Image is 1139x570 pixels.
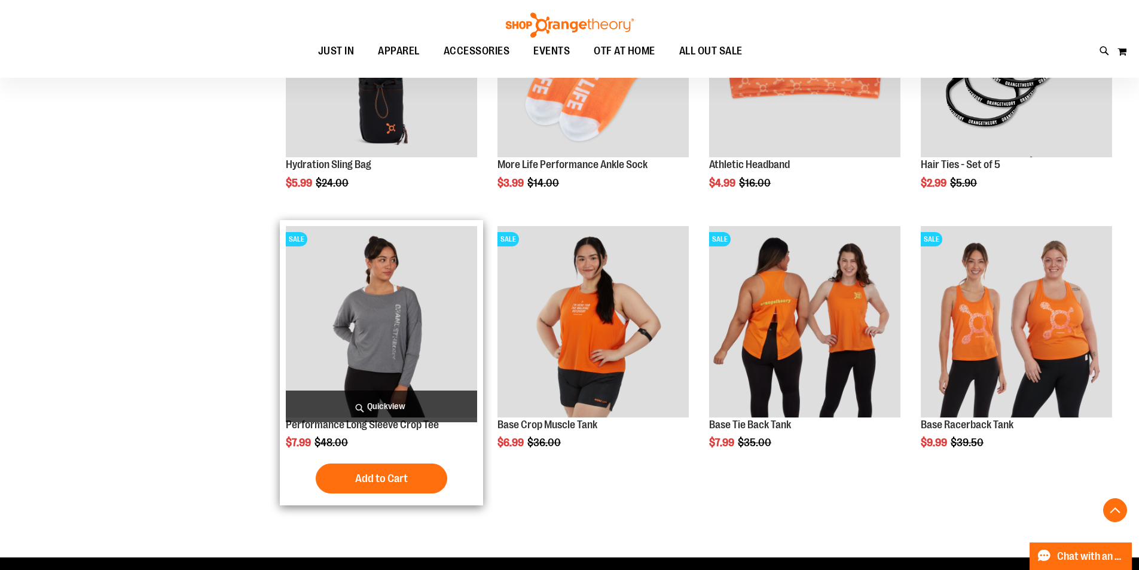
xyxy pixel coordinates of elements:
span: $2.99 [921,177,948,189]
a: Quickview [286,391,477,422]
img: Product image for Base Racerback Tank [921,226,1112,417]
span: $39.50 [951,437,985,449]
a: Athletic Headband [709,158,790,170]
a: Product image for Base Racerback TankSALE [921,226,1112,419]
span: $7.99 [709,437,736,449]
div: product [280,220,483,506]
span: $7.99 [286,437,313,449]
span: $48.00 [314,437,350,449]
button: Add to Cart [316,464,447,493]
span: SALE [497,232,519,246]
span: ACCESSORIES [444,38,510,65]
a: Performance Long Sleeve Crop Tee [286,419,439,431]
span: SALE [286,232,307,246]
span: Add to Cart [355,472,408,485]
span: $36.00 [527,437,563,449]
span: $5.90 [950,177,979,189]
span: EVENTS [533,38,570,65]
span: $6.99 [497,437,526,449]
a: Product image for Base Tie Back TankSALE [709,226,900,419]
span: APPAREL [378,38,420,65]
a: More Life Performance Ankle Sock [497,158,648,170]
div: product [491,220,695,480]
span: ALL OUT SALE [679,38,743,65]
a: Product image for Base Crop Muscle TankSALE [497,226,689,419]
span: SALE [921,232,942,246]
span: SALE [709,232,731,246]
a: Base Racerback Tank [921,419,1013,431]
a: Base Crop Muscle Tank [497,419,597,431]
span: Chat with an Expert [1057,551,1125,562]
span: $3.99 [497,177,526,189]
a: Product image for Performance Long Sleeve Crop TeeSALE [286,226,477,419]
img: Product image for Base Crop Muscle Tank [497,226,689,417]
img: Product image for Performance Long Sleeve Crop Tee [286,226,477,417]
span: OTF AT HOME [594,38,655,65]
img: Shop Orangetheory [504,13,636,38]
span: JUST IN [318,38,355,65]
span: $35.00 [738,437,773,449]
span: $14.00 [527,177,561,189]
button: Back To Top [1103,498,1127,522]
div: product [915,220,1118,480]
a: Hydration Sling Bag [286,158,371,170]
span: $9.99 [921,437,949,449]
span: $4.99 [709,177,737,189]
div: product [703,220,906,480]
img: Product image for Base Tie Back Tank [709,226,900,417]
a: Base Tie Back Tank [709,419,791,431]
span: $24.00 [316,177,350,189]
button: Chat with an Expert [1030,542,1132,570]
a: Hair Ties - Set of 5 [921,158,1000,170]
span: $16.00 [739,177,772,189]
span: $5.99 [286,177,314,189]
